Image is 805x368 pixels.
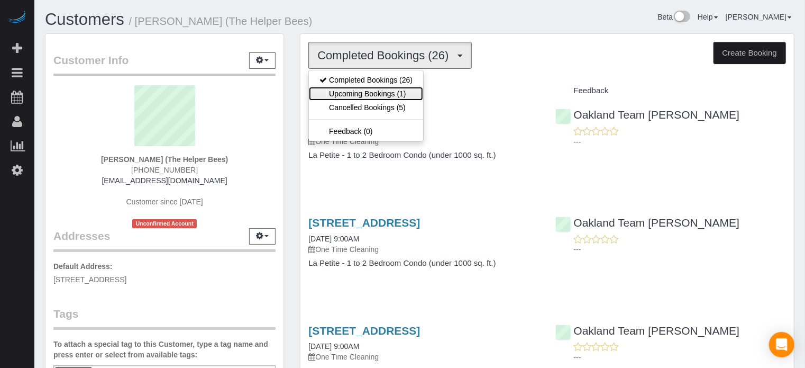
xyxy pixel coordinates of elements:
label: Default Address: [53,261,113,272]
span: Customer since [DATE] [126,198,203,206]
p: --- [574,244,786,255]
a: Help [698,13,718,21]
a: Cancelled Bookings (5) [309,101,423,114]
button: Completed Bookings (26) [308,42,471,69]
a: Customers [45,10,124,29]
a: Feedback (0) [309,124,423,138]
a: Completed Bookings (26) [309,73,423,87]
strong: [PERSON_NAME] (The Helper Bees) [101,155,228,164]
a: [STREET_ADDRESS] [308,217,420,229]
a: [EMAIL_ADDRESS][DOMAIN_NAME] [102,176,227,185]
legend: Tags [53,306,276,330]
p: One Time Cleaning [308,352,539,362]
h4: Service [308,86,539,95]
a: Beta [657,13,690,21]
h4: La Petite - 1 to 2 Bedroom Condo (under 1000 sq. ft.) [308,259,539,268]
p: --- [574,137,786,147]
a: Oakland Team [PERSON_NAME] [555,217,740,229]
p: One Time Cleaning [308,244,539,255]
a: Upcoming Bookings (1) [309,87,423,101]
h4: Feedback [555,86,786,95]
img: New interface [673,11,690,24]
p: --- [574,352,786,363]
p: One Time Cleaning [308,136,539,147]
a: [DATE] 9:00AM [308,235,359,243]
small: / [PERSON_NAME] (The Helper Bees) [129,15,313,27]
span: [STREET_ADDRESS] [53,275,126,284]
h4: La Petite - 1 to 2 Bedroom Condo (under 1000 sq. ft.) [308,151,539,160]
span: Completed Bookings (26) [317,49,454,62]
a: Oakland Team [PERSON_NAME] [555,325,740,337]
span: [PHONE_NUMBER] [131,166,198,174]
span: Unconfirmed Account [132,219,197,228]
img: Automaid Logo [6,11,28,25]
a: [PERSON_NAME] [726,13,792,21]
a: [DATE] 9:00AM [308,342,359,351]
button: Create Booking [713,42,786,64]
a: Oakland Team [PERSON_NAME] [555,109,740,121]
div: Open Intercom Messenger [769,332,794,357]
a: [STREET_ADDRESS] [308,325,420,337]
legend: Customer Info [53,52,276,76]
label: To attach a special tag to this Customer, type a tag name and press enter or select from availabl... [53,339,276,360]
